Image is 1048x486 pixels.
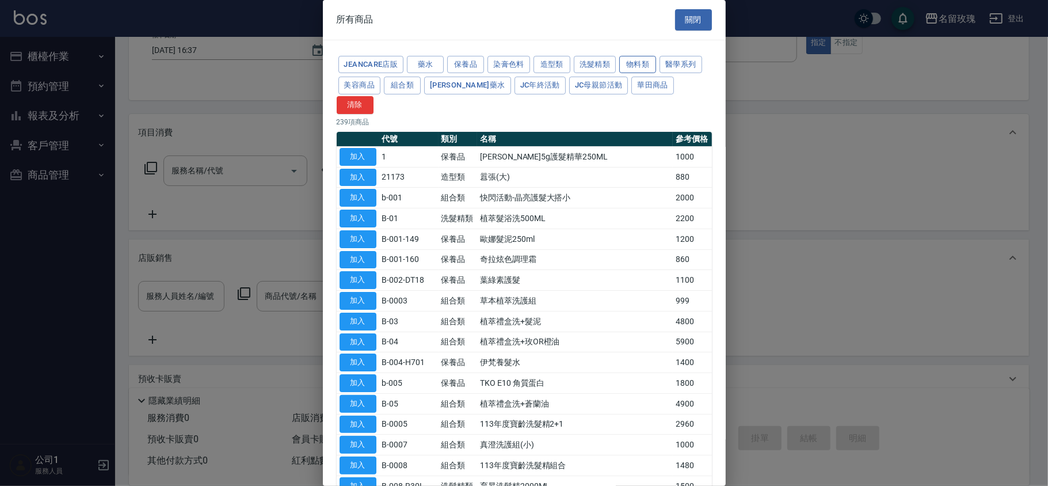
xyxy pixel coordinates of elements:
button: 加入 [340,148,376,166]
button: 保養品 [447,56,484,74]
button: 加入 [340,292,376,310]
td: B-03 [379,311,439,332]
span: 所有商品 [337,14,374,25]
button: 加入 [340,374,376,392]
button: 加入 [340,230,376,248]
td: 保養品 [439,373,478,394]
td: 組合類 [439,455,478,476]
td: 組合類 [439,291,478,312]
td: 113年度寶齡洗髮精組合 [477,455,673,476]
td: 1200 [673,229,712,249]
td: 1100 [673,270,712,291]
td: 113年度寶齡洗髮精2+1 [477,414,673,435]
td: 保養品 [439,229,478,249]
th: 類別 [439,132,478,147]
td: b-001 [379,188,439,208]
button: 藥水 [407,56,444,74]
button: 造型類 [533,56,570,74]
td: 1 [379,146,439,167]
button: 加入 [340,189,376,207]
td: TKO E10 角質蛋白 [477,373,673,394]
td: 2960 [673,414,712,435]
td: 洗髮精類 [439,208,478,229]
td: 4800 [673,311,712,332]
td: 21173 [379,167,439,188]
td: B-004-H701 [379,352,439,373]
button: 加入 [340,210,376,227]
button: 染膏色料 [487,56,530,74]
td: B-0003 [379,291,439,312]
td: 組合類 [439,332,478,352]
button: 美容商品 [338,77,381,94]
td: 1400 [673,352,712,373]
td: 組合類 [439,435,478,455]
th: 名稱 [477,132,673,147]
button: 加入 [340,395,376,413]
th: 代號 [379,132,439,147]
button: 加入 [340,251,376,269]
th: 參考價格 [673,132,712,147]
td: 歐娜髮泥250ml [477,229,673,249]
td: 保養品 [439,146,478,167]
button: 洗髮精類 [574,56,616,74]
td: 植萃禮盒洗+玫OR橙油 [477,332,673,352]
button: 組合類 [384,77,421,94]
td: 1000 [673,146,712,167]
button: 加入 [340,333,376,351]
td: b-005 [379,373,439,394]
button: 加入 [340,271,376,289]
td: 1800 [673,373,712,394]
td: B-0005 [379,414,439,435]
td: 1000 [673,435,712,455]
button: 加入 [340,457,376,474]
button: 加入 [340,169,376,187]
td: B-001-160 [379,249,439,270]
td: 植萃禮盒洗+蒼蘭油 [477,393,673,414]
button: 加入 [340,436,376,454]
td: 造型類 [439,167,478,188]
button: 加入 [340,354,376,371]
td: 組合類 [439,311,478,332]
td: B-002-DT18 [379,270,439,291]
td: 奇拉炫色調理霜 [477,249,673,270]
button: 華田商品 [631,77,674,94]
button: 物料類 [619,56,656,74]
button: 加入 [340,416,376,434]
td: 真澄洗護組(小) [477,435,673,455]
td: 860 [673,249,712,270]
td: 2000 [673,188,712,208]
td: 組合類 [439,188,478,208]
td: 保養品 [439,249,478,270]
td: 2200 [673,208,712,229]
button: [PERSON_NAME]藥水 [424,77,511,94]
td: [PERSON_NAME]5g護髮精華250ML [477,146,673,167]
td: 保養品 [439,352,478,373]
td: B-0007 [379,435,439,455]
td: B-05 [379,393,439,414]
td: B-001-149 [379,229,439,249]
button: JC母親節活動 [569,77,628,94]
td: 植萃髮浴洗500ML [477,208,673,229]
td: 葉綠素護髮 [477,270,673,291]
td: 4900 [673,393,712,414]
td: 組合類 [439,414,478,435]
td: 999 [673,291,712,312]
td: 伊梵養髮水 [477,352,673,373]
td: 1480 [673,455,712,476]
p: 239 項商品 [337,117,712,127]
button: 清除 [337,96,374,114]
td: 快閃活動-晶亮護髮大搭小 [477,188,673,208]
td: 組合類 [439,393,478,414]
td: 5900 [673,332,712,352]
td: 保養品 [439,270,478,291]
td: B-0008 [379,455,439,476]
button: 關閉 [675,9,712,31]
td: 880 [673,167,712,188]
button: JC年終活動 [515,77,566,94]
button: 加入 [340,313,376,331]
td: 草本植萃洗護組 [477,291,673,312]
td: 植萃禮盒洗+髮泥 [477,311,673,332]
button: JeanCare店販 [338,56,404,74]
td: B-04 [379,332,439,352]
button: 醫學系列 [660,56,702,74]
